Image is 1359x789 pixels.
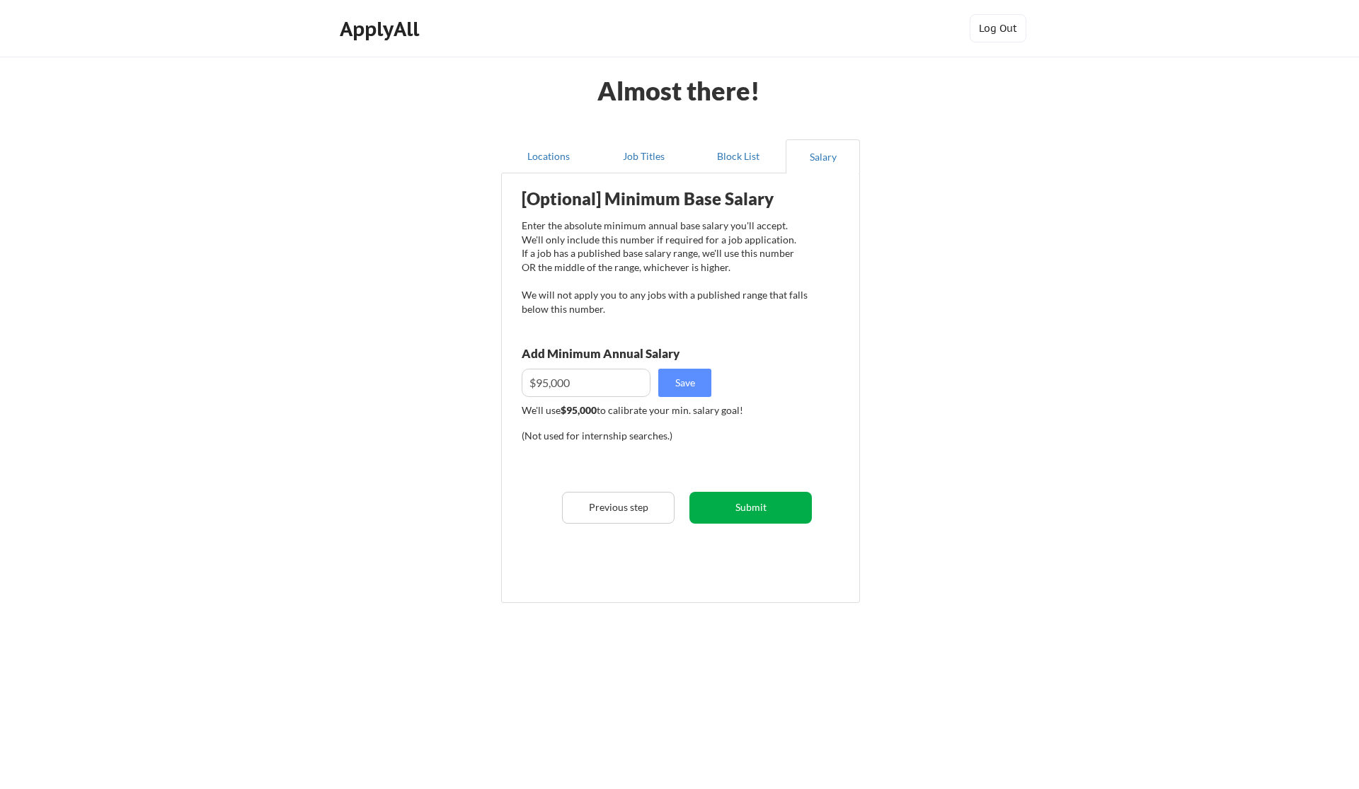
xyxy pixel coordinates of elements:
div: We'll use to calibrate your min. salary goal! [522,403,808,417]
button: Locations [501,139,596,173]
div: [Optional] Minimum Base Salary [522,190,808,207]
div: Add Minimum Annual Salary [522,347,742,359]
div: Enter the absolute minimum annual base salary you'll accept. We'll only include this number if re... [522,219,808,316]
button: Block List [691,139,786,173]
button: Save [658,369,711,397]
div: Almost there! [580,78,777,103]
button: Job Titles [596,139,691,173]
button: Submit [689,492,812,524]
div: ApplyAll [340,17,423,41]
div: (Not used for internship searches.) [522,429,713,443]
button: Previous step [562,492,675,524]
button: Salary [786,139,860,173]
input: E.g. $100,000 [522,369,650,397]
strong: $95,000 [561,404,597,416]
button: Log Out [970,14,1026,42]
